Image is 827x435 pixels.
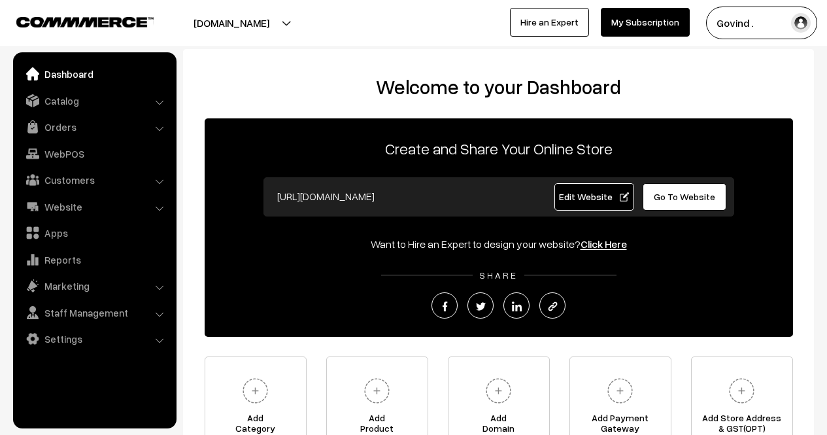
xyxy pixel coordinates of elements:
span: Go To Website [654,191,715,202]
img: user [791,13,811,33]
a: Edit Website [554,183,634,211]
a: Dashboard [16,62,172,86]
img: plus.svg [602,373,638,409]
a: COMMMERCE [16,13,131,29]
span: Edit Website [559,191,629,202]
p: Create and Share Your Online Store [205,137,793,160]
a: Click Here [581,237,627,251]
a: WebPOS [16,142,172,165]
span: SHARE [473,270,524,281]
button: Govind . [706,7,817,39]
a: Apps [16,221,172,245]
a: Hire an Expert [510,8,589,37]
img: COMMMERCE [16,17,154,27]
div: Want to Hire an Expert to design your website? [205,236,793,252]
a: My Subscription [601,8,690,37]
img: plus.svg [359,373,395,409]
a: Catalog [16,89,172,113]
a: Orders [16,115,172,139]
img: plus.svg [481,373,516,409]
h2: Welcome to your Dashboard [196,75,801,99]
a: Website [16,195,172,218]
img: plus.svg [724,373,760,409]
a: Marketing [16,274,172,298]
a: Settings [16,327,172,351]
a: Go To Website [643,183,727,211]
img: plus.svg [237,373,273,409]
a: Reports [16,248,172,271]
button: [DOMAIN_NAME] [148,7,315,39]
a: Staff Management [16,301,172,324]
a: Customers [16,168,172,192]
